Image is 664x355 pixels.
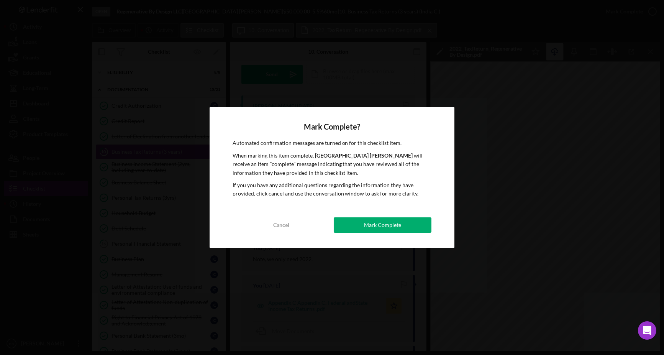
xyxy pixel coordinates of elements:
[273,217,289,233] div: Cancel
[364,217,401,233] div: Mark Complete
[233,151,432,177] p: When marking this item complete, will receive an item "complete" message indicating that you have...
[233,217,330,233] button: Cancel
[334,217,431,233] button: Mark Complete
[233,122,432,131] h4: Mark Complete?
[233,181,432,198] p: If you you have any additional questions regarding the information they have provided, click canc...
[233,139,432,147] p: Automated confirmation messages are turned on for this checklist item.
[315,152,413,159] b: [GEOGRAPHIC_DATA] [PERSON_NAME]
[638,321,656,340] div: Open Intercom Messenger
